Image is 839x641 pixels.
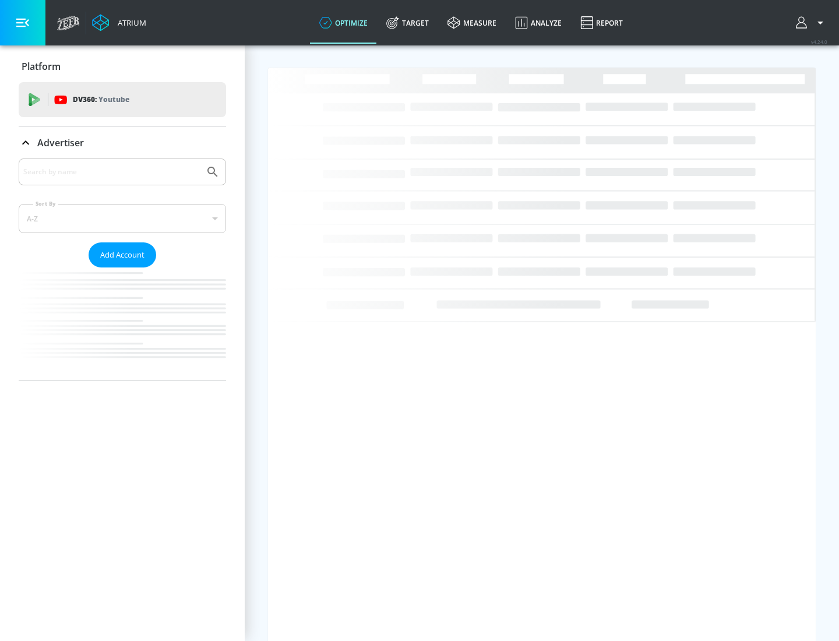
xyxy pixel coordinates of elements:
[377,2,438,44] a: Target
[33,200,58,207] label: Sort By
[19,204,226,233] div: A-Z
[22,60,61,73] p: Platform
[19,50,226,83] div: Platform
[19,82,226,117] div: DV360: Youtube
[310,2,377,44] a: optimize
[73,93,129,106] p: DV360:
[438,2,506,44] a: measure
[100,248,144,262] span: Add Account
[113,17,146,28] div: Atrium
[19,159,226,381] div: Advertiser
[506,2,571,44] a: Analyze
[89,242,156,267] button: Add Account
[23,164,200,179] input: Search by name
[571,2,632,44] a: Report
[19,126,226,159] div: Advertiser
[98,93,129,105] p: Youtube
[92,14,146,31] a: Atrium
[19,267,226,381] nav: list of Advertiser
[37,136,84,149] p: Advertiser
[811,38,827,45] span: v 4.24.0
